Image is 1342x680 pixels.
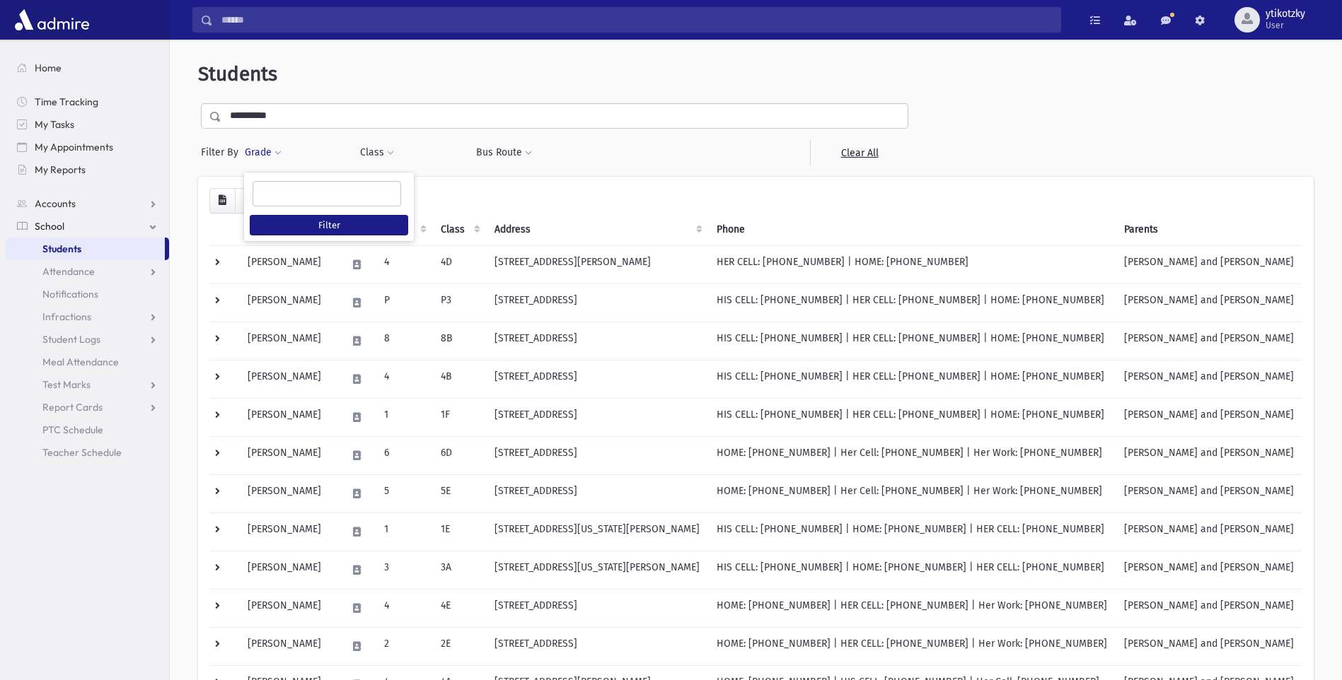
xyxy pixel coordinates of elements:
[6,158,169,181] a: My Reports
[1116,474,1302,512] td: [PERSON_NAME] and [PERSON_NAME]
[376,398,432,436] td: 1
[239,213,338,246] th: Student: activate to sort column descending
[486,436,708,474] td: [STREET_ADDRESS]
[239,360,338,398] td: [PERSON_NAME]
[6,373,169,396] a: Test Marks
[432,627,486,665] td: 2E
[6,215,169,238] a: School
[239,283,338,322] td: [PERSON_NAME]
[432,360,486,398] td: 4B
[6,136,169,158] a: My Appointments
[42,446,122,459] span: Teacher Schedule
[708,474,1116,512] td: HOME: [PHONE_NUMBER] | Her Cell: [PHONE_NUMBER] | Her Work: [PHONE_NUMBER]
[6,441,169,464] a: Teacher Schedule
[1116,213,1302,246] th: Parents
[486,551,708,589] td: [STREET_ADDRESS][US_STATE][PERSON_NAME]
[376,551,432,589] td: 3
[201,145,244,160] span: Filter By
[486,627,708,665] td: [STREET_ADDRESS]
[486,213,708,246] th: Address: activate to sort column ascending
[376,589,432,627] td: 4
[708,589,1116,627] td: HOME: [PHONE_NUMBER] | HER CELL: [PHONE_NUMBER] | Her Work: [PHONE_NUMBER]
[6,283,169,305] a: Notifications
[239,551,338,589] td: [PERSON_NAME]
[244,140,282,165] button: Grade
[42,265,95,278] span: Attendance
[235,188,263,213] button: Print
[708,213,1116,246] th: Phone
[6,113,169,136] a: My Tasks
[35,61,62,74] span: Home
[376,627,432,665] td: 2
[708,436,1116,474] td: HOME: [PHONE_NUMBER] | Her Cell: [PHONE_NUMBER] | Her Work: [PHONE_NUMBER]
[1116,322,1302,360] td: [PERSON_NAME] and [PERSON_NAME]
[486,283,708,322] td: [STREET_ADDRESS]
[486,512,708,551] td: [STREET_ADDRESS][US_STATE][PERSON_NAME]
[432,589,486,627] td: 4E
[42,423,103,436] span: PTC Schedule
[432,398,486,436] td: 1F
[432,213,486,246] th: Class: activate to sort column ascending
[432,436,486,474] td: 6D
[376,322,432,360] td: 8
[1116,512,1302,551] td: [PERSON_NAME] and [PERSON_NAME]
[42,310,91,323] span: Infractions
[35,220,64,233] span: School
[1116,360,1302,398] td: [PERSON_NAME] and [PERSON_NAME]
[475,140,533,165] button: Bus Route
[432,551,486,589] td: 3A
[6,418,169,441] a: PTC Schedule
[239,474,338,512] td: [PERSON_NAME]
[486,322,708,360] td: [STREET_ADDRESS]
[486,398,708,436] td: [STREET_ADDRESS]
[209,188,236,213] button: CSV
[239,436,338,474] td: [PERSON_NAME]
[35,118,74,131] span: My Tasks
[239,512,338,551] td: [PERSON_NAME]
[432,283,486,322] td: P3
[708,551,1116,589] td: HIS CELL: [PHONE_NUMBER] | HOME: [PHONE_NUMBER] | HER CELL: [PHONE_NUMBER]
[432,322,486,360] td: 8B
[239,322,338,360] td: [PERSON_NAME]
[239,627,338,665] td: [PERSON_NAME]
[6,90,169,113] a: Time Tracking
[35,163,86,176] span: My Reports
[42,401,103,414] span: Report Cards
[35,197,76,210] span: Accounts
[486,589,708,627] td: [STREET_ADDRESS]
[1266,20,1305,31] span: User
[42,378,91,391] span: Test Marks
[708,360,1116,398] td: HIS CELL: [PHONE_NUMBER] | HER CELL: [PHONE_NUMBER] | HOME: [PHONE_NUMBER]
[376,283,432,322] td: P
[6,57,169,79] a: Home
[376,474,432,512] td: 5
[708,398,1116,436] td: HIS CELL: [PHONE_NUMBER] | HER CELL: [PHONE_NUMBER] | HOME: [PHONE_NUMBER]
[6,260,169,283] a: Attendance
[486,360,708,398] td: [STREET_ADDRESS]
[239,589,338,627] td: [PERSON_NAME]
[708,322,1116,360] td: HIS CELL: [PHONE_NUMBER] | HER CELL: [PHONE_NUMBER] | HOME: [PHONE_NUMBER]
[376,245,432,283] td: 4
[42,333,100,346] span: Student Logs
[1116,283,1302,322] td: [PERSON_NAME] and [PERSON_NAME]
[35,95,98,108] span: Time Tracking
[708,283,1116,322] td: HIS CELL: [PHONE_NUMBER] | HER CELL: [PHONE_NUMBER] | HOME: [PHONE_NUMBER]
[1116,551,1302,589] td: [PERSON_NAME] and [PERSON_NAME]
[6,305,169,328] a: Infractions
[486,245,708,283] td: [STREET_ADDRESS][PERSON_NAME]
[1116,436,1302,474] td: [PERSON_NAME] and [PERSON_NAME]
[6,351,169,373] a: Meal Attendance
[42,356,119,368] span: Meal Attendance
[708,627,1116,665] td: HOME: [PHONE_NUMBER] | HER CELL: [PHONE_NUMBER] | Her Work: [PHONE_NUMBER]
[6,238,165,260] a: Students
[486,474,708,512] td: [STREET_ADDRESS]
[1116,627,1302,665] td: [PERSON_NAME] and [PERSON_NAME]
[432,245,486,283] td: 4D
[359,140,395,165] button: Class
[35,141,113,153] span: My Appointments
[810,140,908,165] a: Clear All
[198,62,277,86] span: Students
[42,288,98,300] span: Notifications
[6,192,169,215] a: Accounts
[6,396,169,418] a: Report Cards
